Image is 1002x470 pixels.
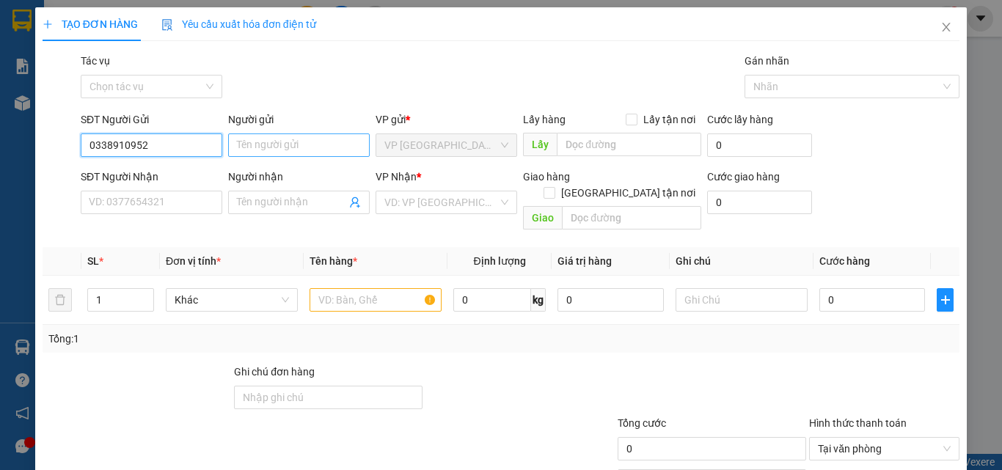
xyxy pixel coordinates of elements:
[523,206,562,230] span: Giao
[562,206,701,230] input: Dọc đường
[637,111,701,128] span: Lấy tận nơi
[310,288,442,312] input: VD: Bàn, Ghế
[926,7,967,48] button: Close
[531,288,546,312] span: kg
[523,114,566,125] span: Lấy hàng
[234,366,315,378] label: Ghi chú đơn hàng
[937,288,954,312] button: plus
[166,255,221,267] span: Đơn vị tính
[376,171,417,183] span: VP Nhận
[81,111,222,128] div: SĐT Người Gửi
[473,255,525,267] span: Định lượng
[818,438,951,460] span: Tại văn phòng
[670,247,813,276] th: Ghi chú
[43,18,138,30] span: TẠO ĐƠN HÀNG
[228,169,370,185] div: Người nhận
[618,417,666,429] span: Tổng cước
[707,191,812,214] input: Cước giao hàng
[809,417,907,429] label: Hình thức thanh toán
[175,289,289,311] span: Khác
[937,294,953,306] span: plus
[349,197,361,208] span: user-add
[228,111,370,128] div: Người gửi
[234,386,423,409] input: Ghi chú đơn hàng
[81,55,110,67] label: Tác vụ
[707,171,780,183] label: Cước giao hàng
[81,169,222,185] div: SĐT Người Nhận
[707,114,773,125] label: Cước lấy hàng
[310,255,357,267] span: Tên hàng
[384,134,508,156] span: VP Tân Biên
[43,19,53,29] span: plus
[48,288,72,312] button: delete
[707,133,812,157] input: Cước lấy hàng
[676,288,808,312] input: Ghi Chú
[555,185,701,201] span: [GEOGRAPHIC_DATA] tận nơi
[557,255,612,267] span: Giá trị hàng
[745,55,789,67] label: Gán nhãn
[87,255,99,267] span: SL
[376,111,517,128] div: VP gửi
[557,288,663,312] input: 0
[161,18,316,30] span: Yêu cầu xuất hóa đơn điện tử
[523,171,570,183] span: Giao hàng
[161,19,173,31] img: icon
[523,133,557,156] span: Lấy
[940,21,952,33] span: close
[819,255,870,267] span: Cước hàng
[48,331,388,347] div: Tổng: 1
[557,133,701,156] input: Dọc đường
